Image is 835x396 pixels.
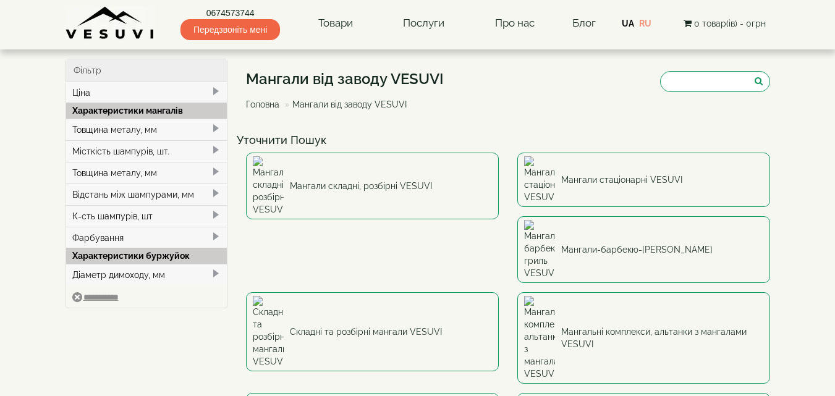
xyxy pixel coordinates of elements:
a: Мангали складні, розбірні VESUVI Мангали складні, розбірні VESUVI [246,153,499,219]
a: Мангали стаціонарні VESUVI Мангали стаціонарні VESUVI [517,153,770,207]
a: 0674573744 [180,7,280,19]
span: Передзвоніть мені [180,19,280,40]
div: Товщина металу, мм [66,162,227,183]
a: Послуги [391,9,457,38]
h4: Уточнити Пошук [237,134,779,146]
div: Фарбування [66,227,227,248]
div: Відстань між шампурами, мм [66,183,227,205]
div: Товщина металу, мм [66,119,227,140]
div: Характеристики буржуйок [66,248,227,264]
div: Ціна [66,82,227,103]
li: Мангали від заводу VESUVI [282,98,407,111]
a: Товари [306,9,365,38]
div: Діаметр димоходу, мм [66,264,227,285]
div: Фільтр [66,59,227,82]
a: Мангальні комплекси, альтанки з мангалами VESUVI Мангальні комплекси, альтанки з мангалами VESUVI [517,292,770,384]
a: RU [639,19,651,28]
a: Головна [246,99,279,109]
h1: Мангали від заводу VESUVI [246,71,444,87]
img: Мангали-барбекю-гриль VESUVI [524,220,555,279]
img: Завод VESUVI [66,6,155,40]
div: Місткість шампурів, шт. [66,140,227,162]
span: 0 товар(ів) - 0грн [694,19,766,28]
a: Про нас [483,9,547,38]
img: Мангальні комплекси, альтанки з мангалами VESUVI [524,296,555,380]
div: Характеристики мангалів [66,103,227,119]
div: К-сть шампурів, шт [66,205,227,227]
a: Мангали-барбекю-гриль VESUVI Мангали-барбекю-[PERSON_NAME] [517,216,770,283]
a: Блог [572,17,596,29]
button: 0 товар(ів) - 0грн [680,17,769,30]
a: UA [622,19,634,28]
img: Мангали складні, розбірні VESUVI [253,156,284,216]
a: Складні та розбірні мангали VESUVI Складні та розбірні мангали VESUVI [246,292,499,371]
img: Мангали стаціонарні VESUVI [524,156,555,203]
img: Складні та розбірні мангали VESUVI [253,296,284,368]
